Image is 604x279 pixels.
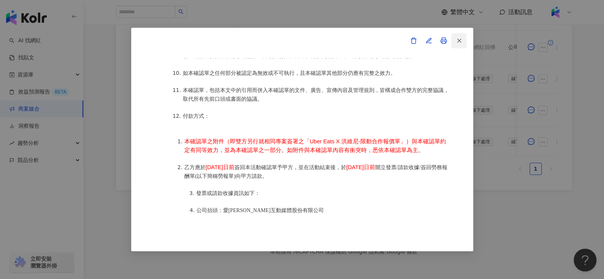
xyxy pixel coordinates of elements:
[196,190,260,196] span: 發票或請款收據資訊如下：
[183,113,209,119] span: 付款方式：
[346,164,375,170] span: [DATE]日前
[206,164,235,170] span: [DATE]日前
[197,208,324,213] span: 公司抬頭：愛[PERSON_NAME]互動媒體股份有限公司
[184,165,206,170] span: 乙方應於
[183,87,449,102] span: 本確認單，包括本文中的引用而併入本確認單的文件、廣告、宣傳內容及管理規則，皆構成合作雙方的完整協議，取代所有先前口頭或書面的協議。
[235,165,346,170] span: 簽回本活動確認單予甲方，並在活動結束後，於
[154,58,450,220] div: [x] 當我按下「我同意」按鈕後，即代表我已審閱並同意本文件之全部內容，且我是合法或有權限的簽署人。(GMT+8 [DATE] 11:55)
[184,138,446,153] span: 本確認單之附件（即雙方另行就相同專案簽署之「Uber Eats X 洪維尼-限動合作報價單」）與本確認單約定有同等效力，並為本確認單之一部分。如附件與本確認單內容有衝突時，悉依本確認單為主。
[184,165,447,179] span: 開立發票/請款收據/簽回勞務報酬單(以下簡稱勞報單)向甲方請款。
[183,70,396,76] span: 如本確認單之任何部分被認定為無效或不可執行，且本確認單其他部分仍應有完整之效力。
[181,44,442,59] span: 乙方不得[PERSON_NAME]、散佈、從事不利於[GEOGRAPHIC_DATA]方及甲方客戶商譽及品牌形象之言論或行為。本條於專案活動期間屆滿後一年內仍有效，不因本確認單解除、終止或專案期...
